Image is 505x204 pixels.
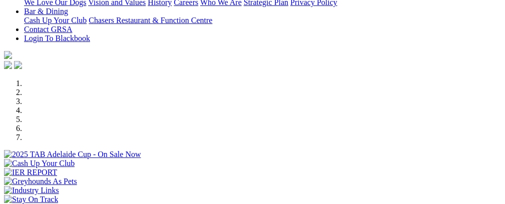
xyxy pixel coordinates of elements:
img: logo-grsa-white.png [4,51,12,59]
img: Cash Up Your Club [4,159,75,168]
img: 2025 TAB Adelaide Cup - On Sale Now [4,150,141,159]
img: IER REPORT [4,168,57,177]
a: Bar & Dining [24,7,68,15]
div: Bar & Dining [24,16,501,25]
img: Stay On Track [4,195,58,204]
img: twitter.svg [14,61,22,69]
img: Greyhounds As Pets [4,177,77,186]
a: Login To Blackbook [24,34,90,42]
a: Cash Up Your Club [24,16,87,24]
a: Contact GRSA [24,25,72,33]
a: Chasers Restaurant & Function Centre [89,16,212,24]
img: facebook.svg [4,61,12,69]
img: Industry Links [4,186,59,195]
